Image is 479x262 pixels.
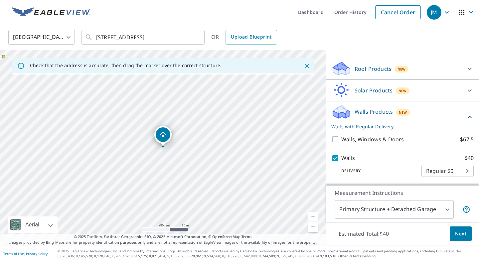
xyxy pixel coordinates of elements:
[427,5,441,20] div: JM
[375,5,421,19] a: Cancel Order
[30,63,222,68] p: Check that the address is accurate, then drag the marker over the correct structure.
[341,154,355,162] p: Walls
[335,200,454,219] div: Primary Structure + Detached Garage
[74,234,252,240] span: © 2025 TomTom, Earthstar Geographics SIO, © 2025 Microsoft Corporation, ©
[355,108,393,116] p: Walls Products
[331,82,474,98] div: Solar ProductsNew
[8,216,58,233] div: Aerial
[303,62,311,70] button: Close
[241,234,252,239] a: Terms
[3,252,48,256] p: |
[12,7,90,17] img: EV Logo
[455,230,466,238] span: Next
[211,30,277,45] div: OR
[23,216,41,233] div: Aerial
[58,249,476,259] p: © 2025 Eagle View Technologies, Inc. and Pictometry International Corp. All Rights Reserved. Repo...
[308,222,318,232] a: Current Level 17, Zoom Out
[3,251,24,256] a: Terms of Use
[331,168,421,174] p: Delivery
[421,162,474,180] div: Regular $0
[460,135,474,144] p: $67.5
[333,226,394,241] p: Estimated Total: $40
[226,30,277,45] a: Upload Blueprint
[8,28,75,47] div: [GEOGRAPHIC_DATA]
[26,251,48,256] a: Privacy Policy
[231,33,271,41] span: Upload Blueprint
[355,65,392,73] p: Roof Products
[399,110,407,115] span: New
[212,234,240,239] a: OpenStreetMap
[96,28,191,47] input: Search by address or latitude-longitude
[341,135,404,144] p: Walls, Windows & Doors
[331,61,474,77] div: Roof ProductsNew
[355,86,393,94] p: Solar Products
[462,205,470,213] span: Your report will include the primary structure and a detached garage if one exists.
[398,66,406,72] span: New
[154,126,172,147] div: Dropped pin, building 1, Residential property, 17319 Oketo Ave Tinley Park, IL 60477
[465,154,474,162] p: $40
[331,123,466,130] p: Walls with Regular Delivery
[308,212,318,222] a: Current Level 17, Zoom In
[450,226,472,241] button: Next
[331,104,474,130] div: Walls ProductsNewWalls with Regular Delivery
[335,189,470,197] p: Measurement Instructions
[399,88,407,93] span: New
